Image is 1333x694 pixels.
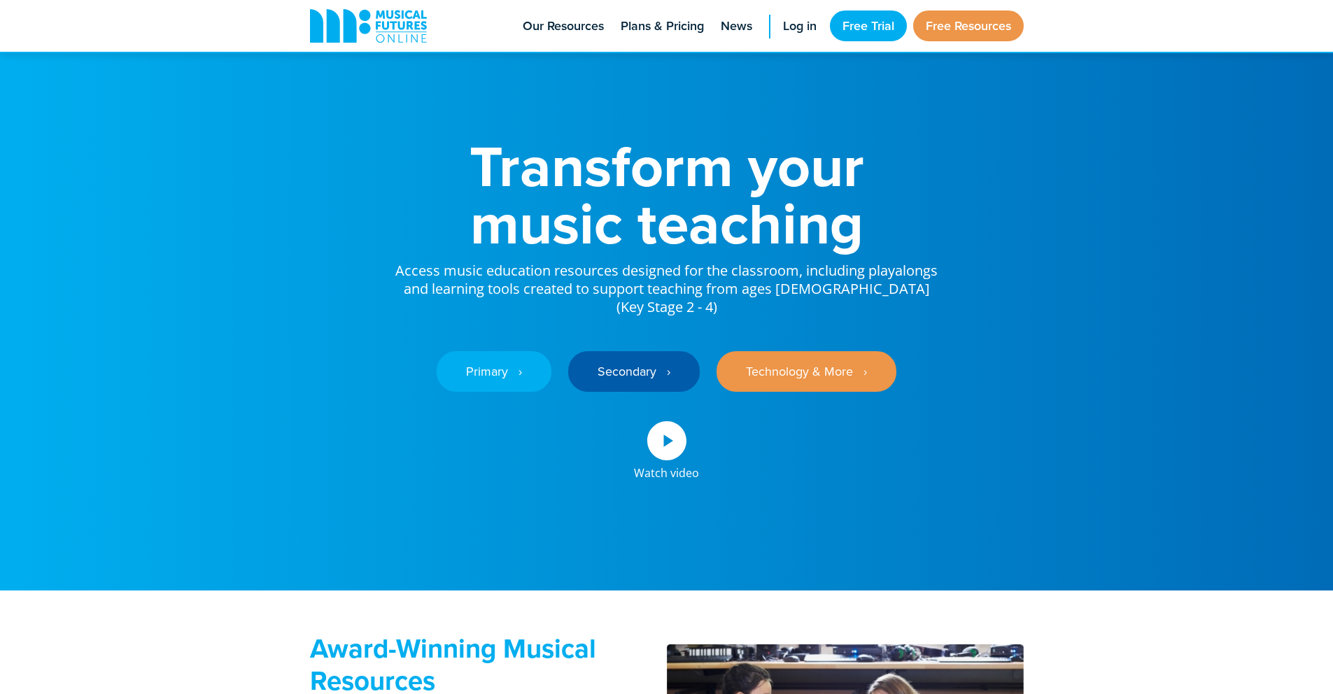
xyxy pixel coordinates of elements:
p: Access music education resources designed for the classroom, including playalongs and learning to... [394,252,940,316]
span: Log in [783,17,817,36]
span: News [721,17,752,36]
a: Free Trial [830,10,907,41]
a: Free Resources [913,10,1024,41]
span: Our Resources [523,17,604,36]
span: Plans & Pricing [621,17,704,36]
h1: Transform your music teaching [394,137,940,252]
div: Watch video [634,460,699,479]
a: Technology & More ‎‏‏‎ ‎ › [717,351,896,392]
a: Secondary ‎‏‏‎ ‎ › [568,351,700,392]
a: Primary ‎‏‏‎ ‎ › [437,351,551,392]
